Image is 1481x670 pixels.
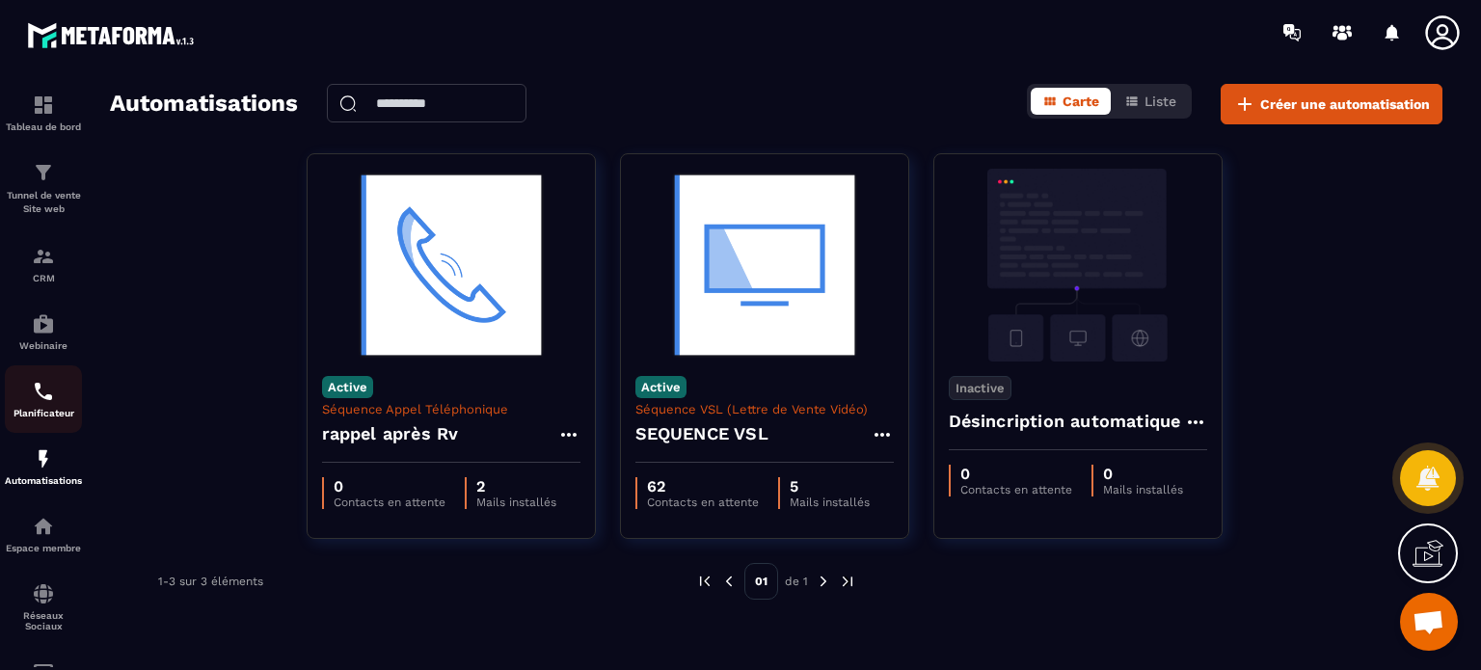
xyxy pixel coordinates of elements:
a: automationsautomationsWebinaire [5,298,82,365]
p: Mails installés [476,496,556,509]
a: formationformationTableau de bord [5,79,82,147]
a: formationformationCRM [5,230,82,298]
a: formationformationTunnel de vente Site web [5,147,82,230]
img: automations [32,312,55,335]
div: Ouvrir le chat [1400,593,1458,651]
img: logo [27,17,201,53]
span: Carte [1063,94,1099,109]
button: Créer une automatisation [1221,84,1442,124]
p: CRM [5,273,82,283]
img: next [839,573,856,590]
p: Inactive [949,376,1011,400]
img: scheduler [32,380,55,403]
img: automation-background [949,169,1207,362]
p: 5 [790,477,870,496]
p: Tableau de bord [5,121,82,132]
img: prev [696,573,714,590]
img: next [815,573,832,590]
p: 2 [476,477,556,496]
p: de 1 [785,574,808,589]
p: Active [635,376,687,398]
h4: SEQUENCE VSL [635,420,768,447]
img: automations [32,515,55,538]
a: social-networksocial-networkRéseaux Sociaux [5,568,82,646]
p: 01 [744,563,778,600]
p: 0 [334,477,445,496]
button: Liste [1113,88,1188,115]
img: automation-background [322,169,580,362]
p: Automatisations [5,475,82,486]
p: Contacts en attente [647,496,759,509]
button: Carte [1031,88,1111,115]
p: Contacts en attente [960,483,1072,496]
p: Webinaire [5,340,82,351]
img: formation [32,161,55,184]
p: 0 [1103,465,1183,483]
img: social-network [32,582,55,605]
img: automations [32,447,55,470]
img: formation [32,94,55,117]
img: formation [32,245,55,268]
span: Liste [1144,94,1176,109]
p: Réseaux Sociaux [5,610,82,631]
span: Créer une automatisation [1260,94,1430,114]
a: automationsautomationsAutomatisations [5,433,82,500]
img: prev [720,573,738,590]
p: Mails installés [1103,483,1183,496]
p: Espace membre [5,543,82,553]
p: 1-3 sur 3 éléments [158,575,263,588]
p: Planificateur [5,408,82,418]
p: Active [322,376,373,398]
h4: rappel après Rv [322,420,459,447]
p: Contacts en attente [334,496,445,509]
p: 0 [960,465,1072,483]
img: automation-background [635,169,894,362]
a: automationsautomationsEspace membre [5,500,82,568]
h4: Désincription automatique [949,408,1181,435]
p: Mails installés [790,496,870,509]
h2: Automatisations [110,84,298,124]
a: schedulerschedulerPlanificateur [5,365,82,433]
p: Séquence VSL (Lettre de Vente Vidéo) [635,402,894,416]
p: Séquence Appel Téléphonique [322,402,580,416]
p: Tunnel de vente Site web [5,189,82,216]
p: 62 [647,477,759,496]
